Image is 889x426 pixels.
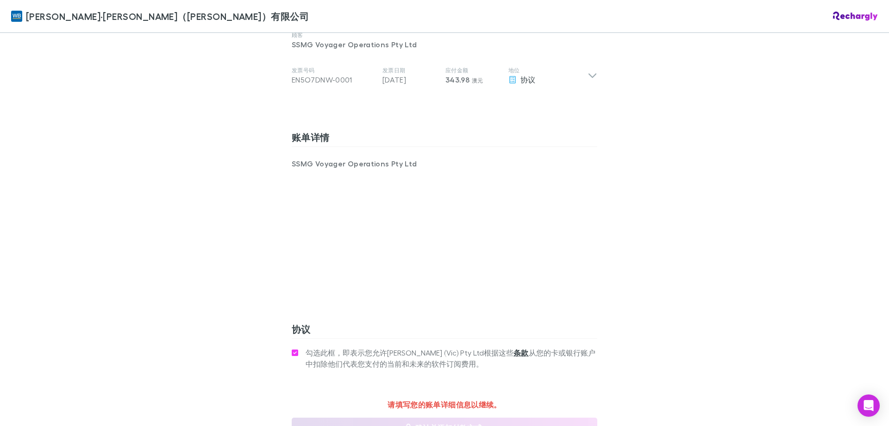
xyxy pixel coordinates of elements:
[387,348,484,357] font: [PERSON_NAME] (Vic) Pty Ltd
[290,175,599,280] iframe: 安全地址输入框
[292,324,311,335] font: 协议
[472,77,483,84] font: 澳元
[292,40,417,49] font: SSMG Voyager Operations Pty Ltd
[284,57,605,95] div: 发票号码EN5O7DNW-0001发票日期[DATE]应付金额343.98 澳元地位协议
[382,75,406,84] font: [DATE]
[484,348,513,357] font: 根据这些
[306,348,387,357] font: 勾选此框，即表示您允许
[292,132,330,143] font: 账单详情
[513,348,529,357] font: 条款
[858,394,880,417] div: 打开 Intercom Messenger
[445,67,468,74] font: 应付金额
[520,75,535,84] font: 协议
[292,159,417,168] font: SSMG Voyager Operations Pty Ltd
[445,75,470,84] font: 343.98
[292,67,314,74] font: 发票号码
[292,75,352,84] font: EN5O7DNW-0001
[508,67,520,74] font: 地位
[833,12,878,21] img: Rechargly 标志
[26,11,309,22] font: [PERSON_NAME]·[PERSON_NAME]（[PERSON_NAME]）有限公司
[306,348,595,368] font: 从您的卡或银行账户中扣除他们代表您支付的当前和未来的软件订阅费用。
[388,400,501,409] font: 请填写您的账单详细信息以继续。
[11,11,22,22] img: William Buck (Vic) Pty Ltd 的徽标
[292,32,303,38] font: 顾客
[382,67,405,74] font: 发票日期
